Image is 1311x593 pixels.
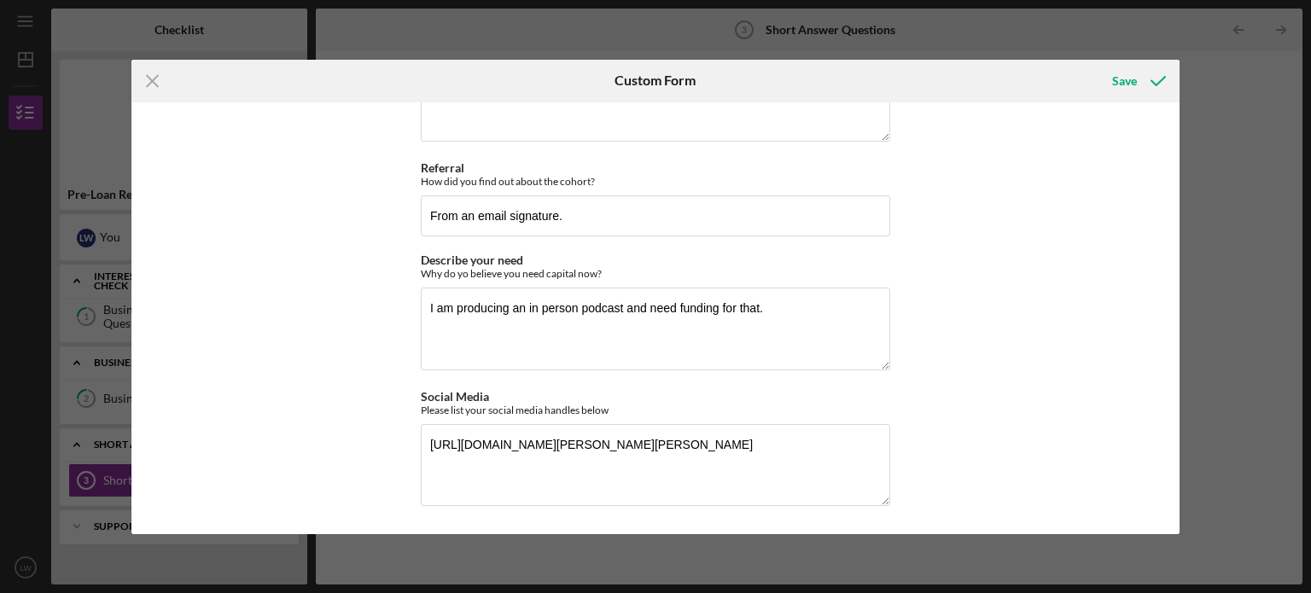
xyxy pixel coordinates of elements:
label: Referral [421,160,464,175]
label: Social Media [421,389,489,404]
label: Describe your need [421,253,523,267]
div: Why do yo believe you need capital now? [421,267,890,280]
div: How did you find out about the cohort? [421,175,890,188]
textarea: I am producing an in person podcast and need funding for that. [421,288,890,369]
textarea: [URL][DOMAIN_NAME][PERSON_NAME][PERSON_NAME] [421,424,890,506]
div: Save [1112,64,1137,98]
h6: Custom Form [615,73,696,88]
div: Please list your social media handles below [421,404,890,416]
button: Save [1095,64,1180,98]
